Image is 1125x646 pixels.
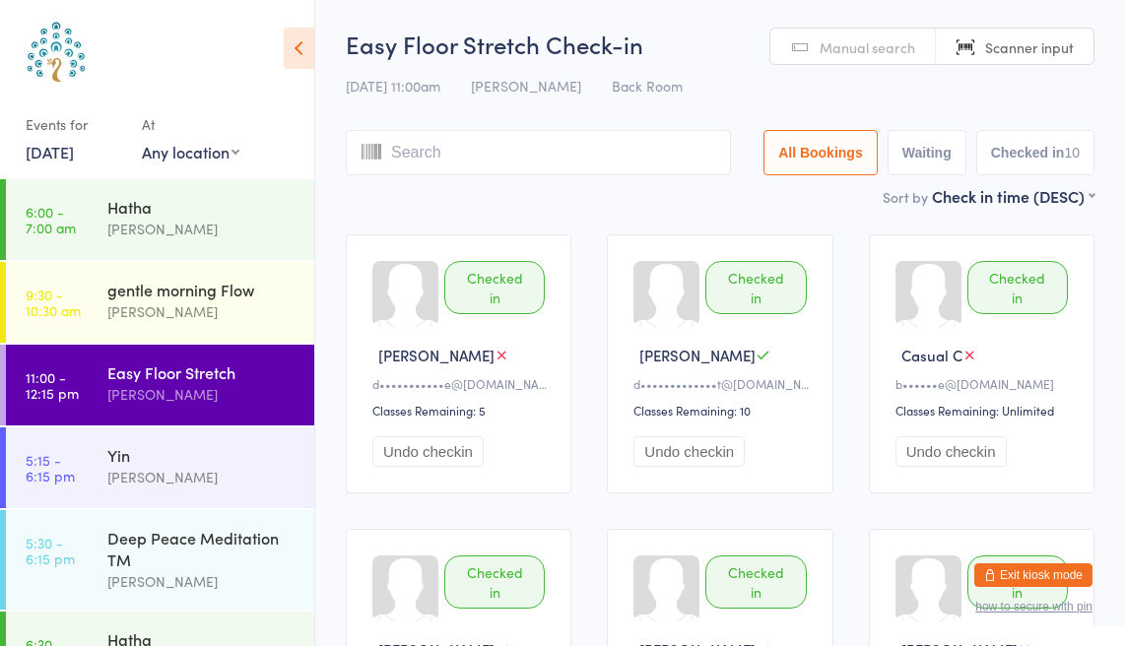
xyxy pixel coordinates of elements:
time: 11:00 - 12:15 pm [26,369,79,401]
a: [DATE] [26,141,74,162]
div: Checked in [967,555,1068,609]
button: Exit kiosk mode [974,563,1092,587]
button: Checked in10 [976,130,1094,175]
div: [PERSON_NAME] [107,383,298,406]
div: Checked in [444,555,545,609]
div: [PERSON_NAME] [107,570,298,593]
button: Undo checkin [372,436,484,467]
div: Checked in [705,555,806,609]
button: Waiting [888,130,966,175]
label: Sort by [883,187,928,207]
div: Checked in [967,261,1068,314]
button: Undo checkin [633,436,745,467]
div: d•••••••••••••t@[DOMAIN_NAME] [633,375,812,392]
div: [PERSON_NAME] [107,218,298,240]
div: Classes Remaining: 5 [372,402,551,419]
a: 5:30 -6:15 pmDeep Peace Meditation TM[PERSON_NAME] [6,510,314,610]
div: Any location [142,141,239,162]
div: Checked in [705,261,806,314]
div: Easy Floor Stretch [107,361,298,383]
h2: Easy Floor Stretch Check-in [346,28,1094,60]
div: [PERSON_NAME] [107,466,298,488]
div: Events for [26,108,122,141]
span: [PERSON_NAME] [378,345,495,365]
div: 10 [1064,145,1080,161]
span: [DATE] 11:00am [346,76,440,96]
time: 6:00 - 7:00 am [26,204,76,235]
button: how to secure with pin [975,600,1092,614]
div: b••••••e@[DOMAIN_NAME] [895,375,1074,392]
div: Classes Remaining: 10 [633,402,812,419]
span: [PERSON_NAME] [639,345,756,365]
time: 5:15 - 6:15 pm [26,452,75,484]
span: Casual C [901,345,962,365]
time: 9:30 - 10:30 am [26,287,81,318]
div: Yin [107,444,298,466]
div: d•••••••••••e@[DOMAIN_NAME] [372,375,551,392]
div: Classes Remaining: Unlimited [895,402,1074,419]
span: [PERSON_NAME] [471,76,581,96]
span: Back Room [612,76,683,96]
span: Scanner input [985,37,1074,57]
div: gentle morning Flow [107,279,298,300]
input: Search [346,130,731,175]
button: Undo checkin [895,436,1007,467]
span: Manual search [820,37,915,57]
div: Deep Peace Meditation TM [107,527,298,570]
div: Hatha [107,196,298,218]
a: 6:00 -7:00 amHatha[PERSON_NAME] [6,179,314,260]
div: Checked in [444,261,545,314]
a: 9:30 -10:30 amgentle morning Flow[PERSON_NAME] [6,262,314,343]
div: At [142,108,239,141]
div: Check in time (DESC) [932,185,1094,207]
a: 11:00 -12:15 pmEasy Floor Stretch[PERSON_NAME] [6,345,314,425]
div: [PERSON_NAME] [107,300,298,323]
time: 5:30 - 6:15 pm [26,535,75,566]
img: Australian School of Meditation & Yoga [20,15,94,89]
a: 5:15 -6:15 pmYin[PERSON_NAME] [6,427,314,508]
button: All Bookings [763,130,878,175]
